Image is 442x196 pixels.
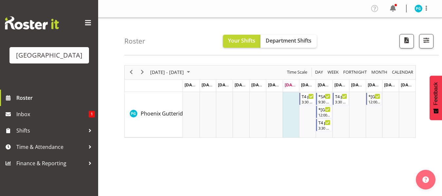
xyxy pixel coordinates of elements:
span: calendar [391,68,414,76]
span: [DATE], [DATE] [235,82,264,88]
span: Feedback [433,82,439,105]
span: Your Shifts [228,37,255,44]
button: Timeline Month [370,68,389,76]
button: Filter Shifts [419,34,433,48]
span: Roster [16,93,95,103]
h4: Roster [124,37,145,45]
button: Feedback - Show survey [430,76,442,120]
div: [GEOGRAPHIC_DATA] [16,50,82,60]
span: [DATE], [DATE] [318,82,347,88]
div: 12:00 PM - 2:30 PM [368,99,380,104]
div: next period [137,65,148,79]
div: T4 privates [335,93,347,99]
span: [DATE] - [DATE] [150,68,185,76]
div: Phoenix Gutteridge"s event - *NEW RIVER Begin From Friday, October 10, 2025 at 12:00:00 PM GMT+13... [366,93,382,105]
a: Phoenix Gutteridge [141,110,189,117]
span: [DATE], [DATE] [202,82,231,88]
span: Day [314,68,324,76]
div: T4 privates [302,93,314,99]
button: Timeline Week [327,68,340,76]
span: [DATE], [DATE] [384,82,414,88]
div: Sep 29 - Oct 12, 2025 [148,65,194,79]
button: Time Scale [286,68,309,76]
img: Rosterit website logo [5,16,59,29]
span: [DATE], [DATE] [401,82,431,88]
div: *[GEOGRAPHIC_DATA] [368,93,380,99]
span: [DATE], [DATE] [351,82,381,88]
div: Phoenix Gutteridge"s event - T4 privates Begin From Monday, October 6, 2025 at 3:30:00 PM GMT+13:... [299,93,315,105]
button: Department Shifts [260,35,317,48]
div: Timeline Week of October 5, 2025 [124,65,416,138]
span: Week [327,68,339,76]
button: Fortnight [342,68,368,76]
div: *[GEOGRAPHIC_DATA] [318,106,330,113]
span: Time Scale [286,68,308,76]
button: Next [138,68,147,76]
span: 1 [89,111,95,117]
span: [DATE], [DATE] [218,82,248,88]
span: Inbox [16,109,89,119]
span: [DATE], [DATE] [368,82,398,88]
span: Month [371,68,388,76]
button: Timeline Day [314,68,324,76]
div: Phoenix Gutteridge"s event - *NEW RIVER Begin From Tuesday, October 7, 2025 at 12:00:00 PM GMT+13... [316,106,332,118]
table: Timeline Week of October 5, 2025 [183,92,415,137]
span: [DATE], [DATE] [301,82,331,88]
span: Time & Attendance [16,142,85,152]
button: Download a PDF of the roster according to the set date range. [399,34,414,48]
span: Fortnight [343,68,367,76]
button: Your Shifts [223,35,260,48]
img: phoenix-gutteridge10910.jpg [415,5,422,12]
div: Phoenix Gutteridge"s event - T4 privates Begin From Wednesday, October 8, 2025 at 3:30:00 PM GMT+... [333,93,349,105]
span: Department Shifts [266,37,311,44]
button: Previous [127,68,136,76]
span: [DATE], [DATE] [334,82,364,88]
span: Shifts [16,126,85,135]
span: [DATE], [DATE] [185,82,214,88]
span: [DATE], [DATE] [251,82,281,88]
div: Phoenix Gutteridge"s event - T4 pvts Begin From Tuesday, October 7, 2025 at 3:30:00 PM GMT+13:00 ... [316,119,332,131]
img: help-xxl-2.png [422,176,429,183]
div: 12:00 PM - 2:30 PM [318,112,330,117]
td: Phoenix Gutteridge resource [125,92,183,137]
button: October 2025 [149,68,193,76]
div: previous period [126,65,137,79]
span: [DATE], [DATE] [285,82,314,88]
div: 3:30 PM - 4:30 PM [302,99,314,104]
div: Phoenix Gutteridge"s event - *SALFORD Begin From Tuesday, October 7, 2025 at 9:30:00 AM GMT+13:00... [316,93,332,105]
span: Finance & Reporting [16,158,85,168]
div: 3:30 PM - 6:00 PM [318,125,330,131]
div: T4 pvts [318,119,330,126]
div: 3:30 PM - 4:30 PM [335,99,347,104]
div: 9:30 AM - 11:30 AM [318,99,330,104]
button: Month [391,68,415,76]
div: *SALFORD [318,93,330,99]
span: [DATE], [DATE] [268,82,298,88]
